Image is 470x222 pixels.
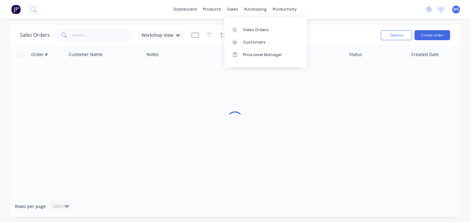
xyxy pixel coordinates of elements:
span: Rows per page [15,203,46,210]
div: Select... [53,203,69,209]
div: Notes [146,51,159,58]
input: Search... [72,29,133,41]
a: dashboard [170,5,200,14]
div: Status [349,51,362,58]
div: products [200,5,224,14]
button: Create order [415,30,450,40]
div: Order # [31,51,48,58]
div: Customers [243,40,266,45]
div: Created Date [411,51,439,58]
span: Workshop View [141,32,173,38]
img: Factory [11,5,21,14]
div: productivity [270,5,300,14]
div: Price Level Manager [243,52,282,58]
button: Options [381,30,412,40]
div: Customer Name [69,51,103,58]
div: Sales Orders [243,27,269,33]
h1: Sales Orders [20,32,50,38]
a: Customers [224,36,307,49]
div: sales [224,5,241,14]
span: WG [453,7,459,12]
a: Sales Orders [224,23,307,36]
a: Price Level Manager [224,49,307,61]
div: purchasing [241,5,270,14]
